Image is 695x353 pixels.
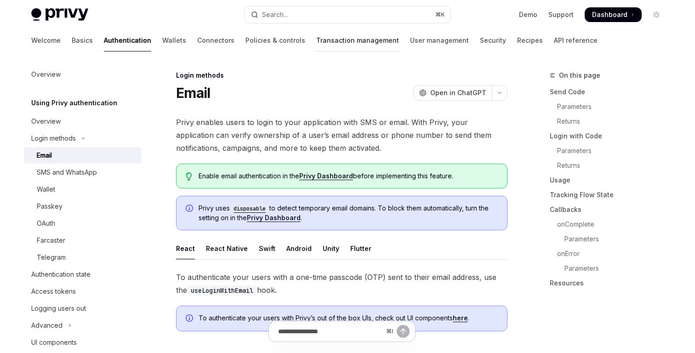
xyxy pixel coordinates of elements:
a: disposable [230,204,269,212]
div: Swift [259,238,275,259]
svg: Info [186,314,195,324]
span: On this page [559,70,600,81]
a: here [453,314,468,322]
a: Parameters [550,143,671,158]
a: Policies & controls [245,29,305,51]
a: SMS and WhatsApp [24,164,142,181]
a: Login with Code [550,129,671,143]
a: Email [24,147,142,164]
div: React [176,238,195,259]
a: Returns [550,114,671,129]
a: Authentication [104,29,151,51]
a: Usage [550,173,671,188]
a: Access tokens [24,283,142,300]
span: To authenticate your users with Privy’s out of the box UIs, check out UI components . [199,313,498,323]
h5: Using Privy authentication [31,97,117,108]
div: Advanced [31,320,63,331]
div: Logging users out [31,303,86,314]
a: Telegram [24,249,142,266]
input: Ask a question... [278,321,382,342]
a: Parameters [550,232,671,246]
div: Access tokens [31,286,76,297]
button: Toggle Login methods section [24,130,142,147]
a: API reference [554,29,598,51]
a: Support [548,10,574,19]
a: Basics [72,29,93,51]
div: Authentication state [31,269,91,280]
a: Recipes [517,29,543,51]
a: Farcaster [24,232,142,249]
span: To authenticate your users with a one-time passcode (OTP) sent to their email address, use the hook. [176,271,507,296]
a: Transaction management [316,29,399,51]
span: Privy enables users to login to your application with SMS or email. With Privy, your application ... [176,116,507,154]
div: Android [286,238,312,259]
button: Open in ChatGPT [413,85,492,101]
code: disposable [230,204,269,213]
div: Overview [31,69,61,80]
div: Search... [262,9,288,20]
img: light logo [31,8,88,21]
button: Toggle Advanced section [24,317,142,334]
div: OAuth [37,218,55,229]
button: Toggle dark mode [649,7,664,22]
a: Overview [24,113,142,130]
span: ⌘ K [435,11,445,18]
div: Wallet [37,184,55,195]
a: Connectors [197,29,234,51]
div: Email [37,150,52,161]
a: OAuth [24,215,142,232]
svg: Info [186,205,195,214]
a: Parameters [550,261,671,276]
div: Overview [31,116,61,127]
div: SMS and WhatsApp [37,167,97,178]
div: Login methods [176,71,507,80]
a: UI components [24,334,142,351]
a: Passkey [24,198,142,215]
div: Farcaster [37,235,65,246]
a: Tracking Flow State [550,188,671,202]
a: Authentication state [24,266,142,283]
a: Demo [519,10,537,19]
a: Callbacks [550,202,671,217]
code: useLoginWithEmail [187,285,257,296]
a: onComplete [550,217,671,232]
a: Security [480,29,506,51]
a: Privy Dashboard [247,214,301,222]
span: Privy uses to detect temporary email domains. To block them automatically, turn the setting on in... [199,204,498,222]
a: Privy Dashboard [299,172,353,180]
span: Enable email authentication in the before implementing this feature. [199,171,498,181]
button: Open search [245,6,450,23]
a: Dashboard [585,7,642,22]
div: Telegram [37,252,66,263]
button: Send message [397,325,410,338]
a: Overview [24,66,142,83]
span: Open in ChatGPT [430,88,486,97]
svg: Tip [186,172,192,181]
span: Dashboard [592,10,627,19]
a: Parameters [550,99,671,114]
a: Wallet [24,181,142,198]
a: Wallets [162,29,186,51]
div: React Native [206,238,248,259]
div: Flutter [350,238,371,259]
a: Welcome [31,29,61,51]
a: Resources [550,276,671,290]
a: Logging users out [24,300,142,317]
div: Unity [323,238,339,259]
div: Login methods [31,133,76,144]
a: Returns [550,158,671,173]
h1: Email [176,85,210,101]
div: Passkey [37,201,63,212]
a: onError [550,246,671,261]
div: UI components [31,337,77,348]
a: User management [410,29,469,51]
a: Send Code [550,85,671,99]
